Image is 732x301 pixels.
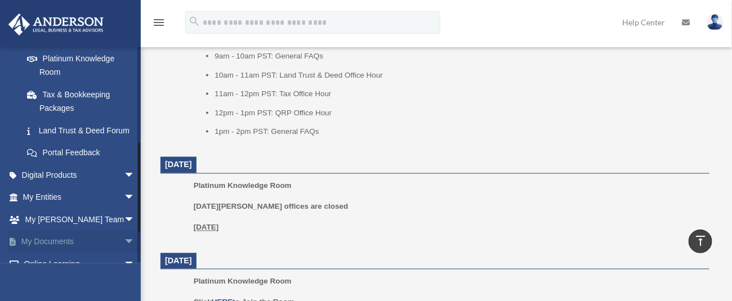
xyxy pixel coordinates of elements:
img: User Pic [707,14,724,30]
a: Land Trust & Deed Forum [16,119,152,142]
span: arrow_drop_down [124,164,146,187]
a: Platinum Knowledge Room [16,47,146,83]
img: Anderson Advisors Platinum Portal [5,14,107,35]
i: vertical_align_top [694,234,707,248]
a: Portal Feedback [16,142,152,164]
li: 1pm - 2pm PST: General FAQs [215,125,702,138]
li: 11am - 12pm PST: Tax Office Hour [215,87,702,101]
a: Digital Productsarrow_drop_down [8,164,152,186]
li: 9am - 10am PST: General FAQs [215,50,702,63]
span: arrow_drop_down [124,231,146,254]
a: My Entitiesarrow_drop_down [8,186,152,209]
li: 12pm - 1pm PST: QRP Office Hour [215,106,702,120]
span: Platinum Knowledge Room [194,182,292,190]
span: [DATE] [165,257,192,266]
i: search [188,15,200,28]
b: [DATE][PERSON_NAME] offices are closed [194,203,349,211]
i: menu [152,16,166,29]
a: vertical_align_top [689,230,712,253]
a: Online Learningarrow_drop_down [8,253,152,275]
span: [DATE] [165,160,192,169]
span: Platinum Knowledge Room [194,277,292,286]
span: arrow_drop_down [124,253,146,276]
li: 10am - 11am PST: Land Trust & Deed Office Hour [215,69,702,82]
a: My [PERSON_NAME] Teamarrow_drop_down [8,208,152,231]
a: Tax & Bookkeeping Packages [16,83,152,119]
a: My Documentsarrow_drop_down [8,231,152,253]
a: menu [152,20,166,29]
u: [DATE] [194,223,219,232]
span: arrow_drop_down [124,208,146,231]
span: arrow_drop_down [124,186,146,209]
